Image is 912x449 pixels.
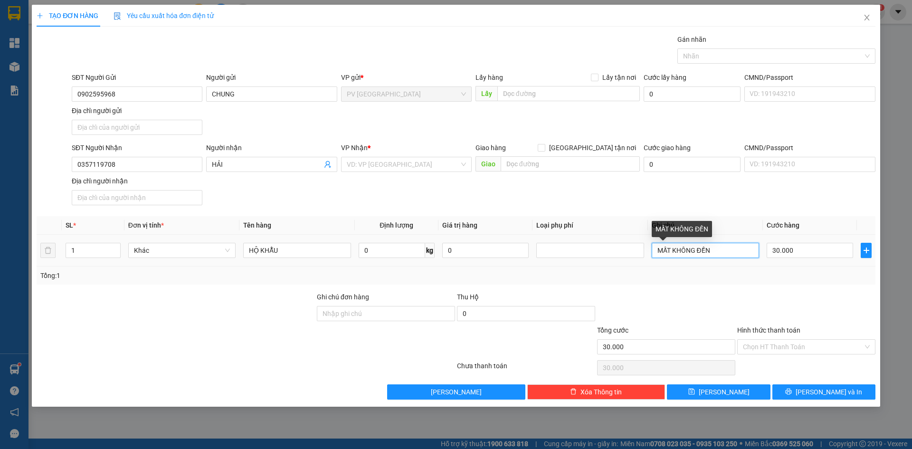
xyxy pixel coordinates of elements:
[688,388,695,396] span: save
[737,326,800,334] label: Hình thức thanh toán
[744,72,875,83] div: CMND/Passport
[72,143,202,153] div: SĐT Người Nhận
[317,293,369,301] label: Ghi chú đơn hàng
[501,156,640,172] input: Dọc đường
[652,221,712,237] div: MẤT KHÔNG ĐỀN
[66,221,73,229] span: SL
[12,69,142,101] b: GỬI : PV [GEOGRAPHIC_DATA]
[597,326,628,334] span: Tổng cước
[861,247,871,254] span: plus
[580,387,622,397] span: Xóa Thông tin
[457,293,479,301] span: Thu Hộ
[652,243,759,258] input: Ghi Chú
[699,387,750,397] span: [PERSON_NAME]
[861,243,871,258] button: plus
[570,388,577,396] span: delete
[475,86,497,101] span: Lấy
[772,384,875,400] button: printer[PERSON_NAME] và In
[644,74,686,81] label: Cước lấy hàng
[72,72,202,83] div: SĐT Người Gửi
[114,12,214,19] span: Yêu cầu xuất hóa đơn điện tử
[796,387,862,397] span: [PERSON_NAME] và In
[89,23,397,35] li: [STREET_ADDRESS][PERSON_NAME]. [GEOGRAPHIC_DATA], Tỉnh [GEOGRAPHIC_DATA]
[744,143,875,153] div: CMND/Passport
[442,221,477,229] span: Giá trị hàng
[114,12,121,20] img: icon
[341,72,472,83] div: VP gửi
[854,5,880,31] button: Close
[40,270,352,281] div: Tổng: 1
[206,143,337,153] div: Người nhận
[89,35,397,47] li: Hotline: 1900 8153
[545,143,640,153] span: [GEOGRAPHIC_DATA] tận nơi
[341,144,368,152] span: VP Nhận
[767,221,799,229] span: Cước hàng
[475,74,503,81] span: Lấy hàng
[431,387,482,397] span: [PERSON_NAME]
[456,361,596,377] div: Chưa thanh toán
[40,243,56,258] button: delete
[667,384,770,400] button: save[PERSON_NAME]
[37,12,98,19] span: TẠO ĐƠN HÀNG
[128,221,164,229] span: Đơn vị tính
[532,216,647,235] th: Loại phụ phí
[72,190,202,205] input: Địa chỉ của người nhận
[72,120,202,135] input: Địa chỉ của người gửi
[863,14,871,21] span: close
[648,216,763,235] th: Ghi chú
[72,176,202,186] div: Địa chỉ người nhận
[12,12,59,59] img: logo.jpg
[243,243,351,258] input: VD: Bàn, Ghế
[785,388,792,396] span: printer
[598,72,640,83] span: Lấy tận nơi
[677,36,706,43] label: Gán nhãn
[317,306,455,321] input: Ghi chú đơn hàng
[644,157,741,172] input: Cước giao hàng
[425,243,435,258] span: kg
[475,156,501,172] span: Giao
[380,221,413,229] span: Định lượng
[497,86,640,101] input: Dọc đường
[442,243,529,258] input: 0
[72,105,202,116] div: Địa chỉ người gửi
[527,384,665,400] button: deleteXóa Thông tin
[243,221,271,229] span: Tên hàng
[134,243,230,258] span: Khác
[206,72,337,83] div: Người gửi
[644,86,741,102] input: Cước lấy hàng
[475,144,506,152] span: Giao hàng
[324,161,332,168] span: user-add
[37,12,43,19] span: plus
[644,144,691,152] label: Cước giao hàng
[347,87,466,101] span: PV Hòa Thành
[387,384,525,400] button: [PERSON_NAME]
